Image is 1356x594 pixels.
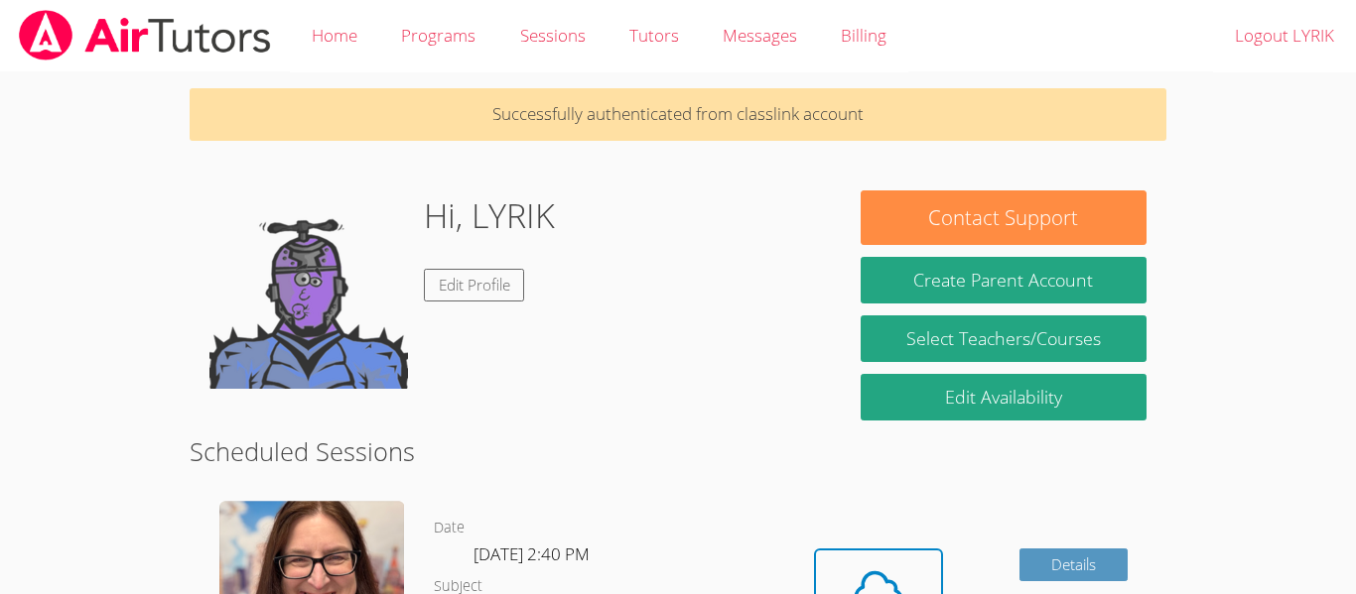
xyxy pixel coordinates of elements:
span: Messages [723,24,797,47]
button: Create Parent Account [861,257,1147,303]
a: Edit Availability [861,374,1147,420]
a: Edit Profile [424,269,525,301]
h1: Hi, LYRIK [424,190,555,241]
h2: Scheduled Sessions [190,432,1166,470]
button: Contact Support [861,190,1147,245]
img: default.png [209,190,408,389]
p: Successfully authenticated from classlink account [190,88,1166,141]
a: Select Teachers/Courses [861,315,1147,362]
img: airtutors_banner-c4298cdbf04f3fff15de1276eac7730deb9818008684d7c2e4769d2f7ddbe033.png [17,10,273,60]
span: [DATE] 2:40 PM [474,542,590,565]
a: Details [1019,548,1129,581]
dt: Date [434,516,465,540]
